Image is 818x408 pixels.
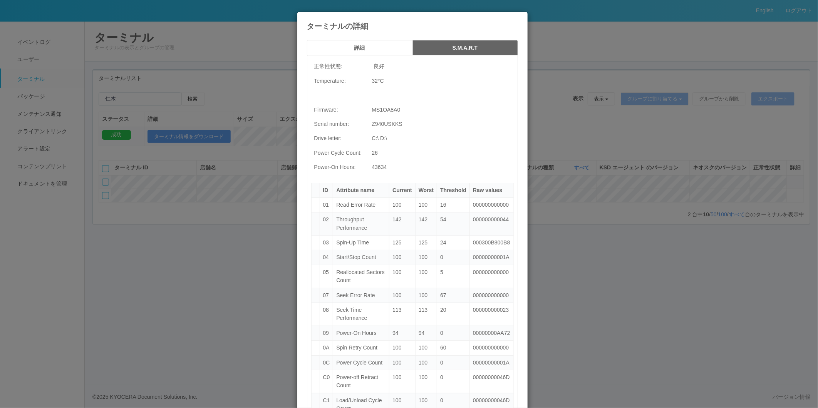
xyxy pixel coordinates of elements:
td: 100 [389,288,416,303]
td: 0C [320,355,333,370]
td: 100 [389,355,416,370]
td: Start/Stop Count [333,250,389,265]
td: C:\ D:\ [369,131,514,145]
span: 32 °C [372,78,384,84]
td: 94 [389,326,416,340]
td: 02 [320,212,333,236]
td: Spin Retry Count [333,341,389,355]
td: 09 [320,326,333,340]
td: 113 [415,303,437,326]
th: Raw values [469,183,513,197]
td: 20 [437,303,470,326]
td: 125 [389,236,416,250]
td: MS1OA8A0 [369,103,514,117]
td: 0 [437,370,470,393]
td: 000000000000 [469,341,513,355]
td: 0 [437,355,470,370]
td: 67 [437,288,470,303]
td: 43634 [369,160,514,174]
td: 01 [320,197,333,212]
td: 08 [320,303,333,326]
td: 94 [415,326,437,340]
th: Current [389,183,416,197]
span: 良好 [372,63,385,69]
td: 142 [389,212,416,236]
td: 100 [415,341,437,355]
td: 54 [437,212,470,236]
td: 05 [320,265,333,288]
th: Threshold [437,183,470,197]
td: Read Error Rate [333,197,389,212]
td: 100 [389,341,416,355]
button: 詳細 [307,40,412,55]
td: Throughput Performance [333,212,389,236]
td: 100 [415,265,437,288]
td: Power-On Hours [333,326,389,340]
h5: S.M.A.R.T [415,45,515,51]
td: Drive letter: [311,131,369,145]
td: C0 [320,370,333,393]
td: 000000000023 [469,303,513,326]
td: 03 [320,236,333,250]
td: 100 [415,250,437,265]
td: 142 [415,212,437,236]
td: 0 [437,326,470,340]
td: 00000000AA72 [469,326,513,340]
td: Spin-Up Time [333,236,389,250]
h4: ターミナルの詳細 [307,22,518,30]
td: 26 [369,146,514,160]
td: Power-off Retract Count [333,370,389,393]
td: 00000000046D [469,370,513,393]
td: 正常性状態: [311,59,369,74]
td: Power-On Hours: [311,160,369,174]
button: S.M.A.R.T [412,40,518,55]
td: 5 [437,265,470,288]
td: 000000000000 [469,265,513,288]
td: 00000000001A [469,250,513,265]
td: 000300B800B8 [469,236,513,250]
td: Power Cycle Count: [311,146,369,160]
td: 0 [437,250,470,265]
td: Power Cycle Count [333,355,389,370]
td: 60 [437,341,470,355]
td: 100 [415,355,437,370]
td: 000000000044 [469,212,513,236]
td: 100 [415,288,437,303]
td: 16 [437,197,470,212]
td: 07 [320,288,333,303]
th: Worst [415,183,437,197]
td: 113 [389,303,416,326]
td: Temperature: [311,74,369,88]
td: Reallocated Sectors Count [333,265,389,288]
h5: 詳細 [310,45,410,51]
td: 100 [389,265,416,288]
td: 00000000001A [469,355,513,370]
td: 100 [389,370,416,393]
td: Firmware: [311,103,369,117]
td: 100 [415,370,437,393]
td: 125 [415,236,437,250]
td: Z940USKKS [369,117,514,131]
td: 000000000000 [469,197,513,212]
td: 000000000000 [469,288,513,303]
td: 100 [389,197,416,212]
th: ID [320,183,333,197]
th: Attribute name [333,183,389,197]
td: 04 [320,250,333,265]
td: 24 [437,236,470,250]
td: Seek Time Performance [333,303,389,326]
td: 100 [415,197,437,212]
td: Seek Error Rate [333,288,389,303]
td: 100 [389,250,416,265]
td: 0A [320,341,333,355]
td: Serial number: [311,117,369,131]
